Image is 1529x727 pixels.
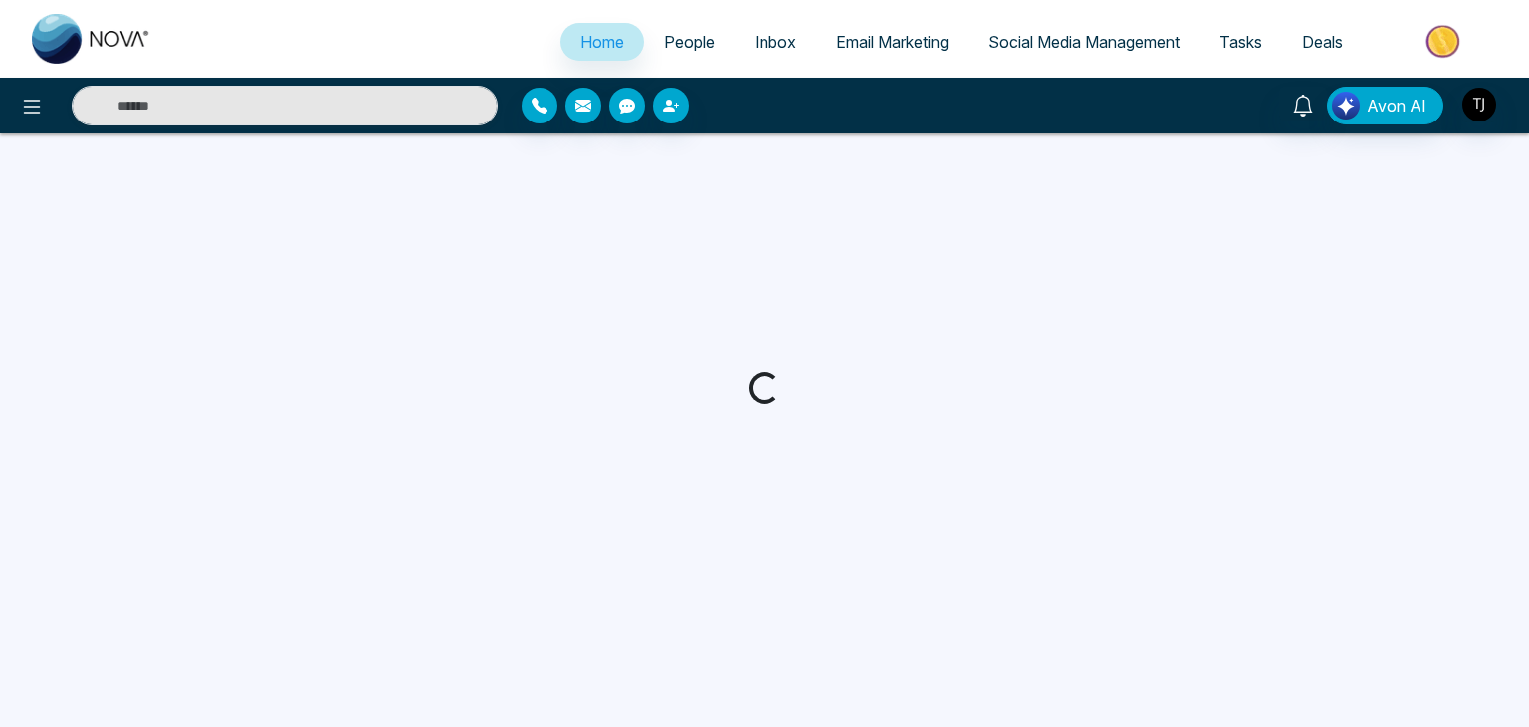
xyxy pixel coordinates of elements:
span: Avon AI [1367,94,1426,118]
span: Deals [1302,32,1343,52]
a: Email Marketing [816,23,969,61]
a: People [644,23,735,61]
span: Email Marketing [836,32,949,52]
a: Tasks [1200,23,1282,61]
a: Social Media Management [969,23,1200,61]
span: Home [580,32,624,52]
span: People [664,32,715,52]
img: User Avatar [1462,88,1496,121]
a: Inbox [735,23,816,61]
span: Social Media Management [988,32,1180,52]
span: Tasks [1219,32,1262,52]
span: Inbox [755,32,796,52]
img: Market-place.gif [1373,19,1517,64]
button: Avon AI [1327,87,1443,124]
img: Lead Flow [1332,92,1360,120]
a: Deals [1282,23,1363,61]
a: Home [560,23,644,61]
img: Nova CRM Logo [32,14,151,64]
